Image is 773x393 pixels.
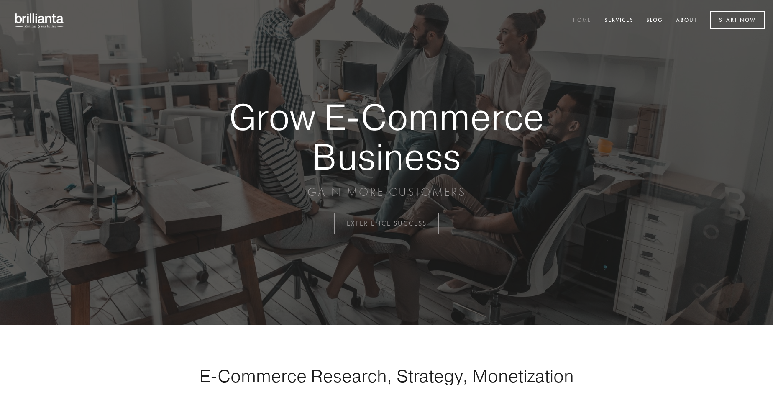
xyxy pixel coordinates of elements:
a: EXPERIENCE SUCCESS [334,213,439,234]
strong: Grow E-Commerce Business [200,97,573,176]
a: Services [599,14,639,28]
h1: E-Commerce Research, Strategy, Monetization [173,365,600,386]
a: Home [568,14,597,28]
img: brillianta - research, strategy, marketing [8,8,71,33]
p: GAIN MORE CUSTOMERS [200,185,573,200]
a: Start Now [710,11,765,29]
a: About [671,14,703,28]
a: Blog [641,14,668,28]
